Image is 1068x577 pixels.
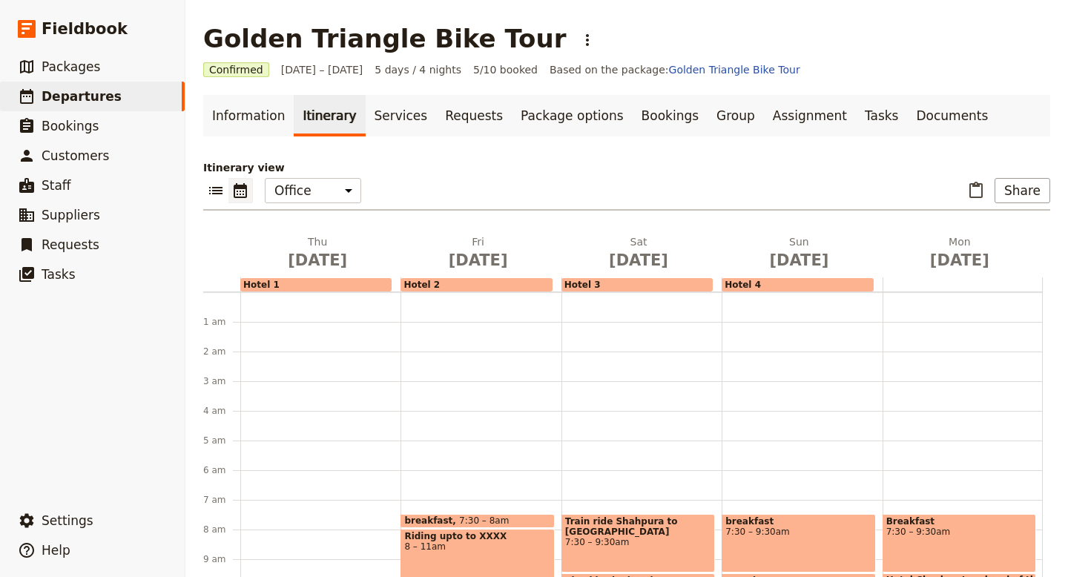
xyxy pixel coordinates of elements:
[512,95,632,136] a: Package options
[561,514,715,573] div: Train ride Shahpura to [GEOGRAPHIC_DATA]7:30 – 9:30am
[203,62,269,77] span: Confirmed
[404,515,459,526] span: breakfast
[203,24,566,53] h1: Golden Triangle Bike Tour
[907,95,997,136] a: Documents
[203,405,240,417] div: 4 am
[240,234,400,277] button: Thu [DATE]
[889,249,1031,271] span: [DATE]
[42,178,71,193] span: Staff
[243,280,280,290] span: Hotel 1
[406,234,549,271] h2: Fri
[203,553,240,565] div: 9 am
[203,375,240,387] div: 3 am
[203,178,228,203] button: List view
[886,527,1032,537] span: 7:30 – 9:30am
[203,95,294,136] a: Information
[633,95,708,136] a: Bookings
[708,95,764,136] a: Group
[375,62,461,77] span: 5 days / 4 nights
[203,316,240,328] div: 1 am
[459,515,509,526] span: 7:30 – 8am
[883,514,1036,573] div: Breakfast7:30 – 9:30am
[246,249,389,271] span: [DATE]
[722,234,882,277] button: Sun [DATE]
[228,178,253,203] button: Calendar view
[294,95,365,136] a: Itinerary
[567,234,710,271] h2: Sat
[764,95,856,136] a: Assignment
[42,119,99,133] span: Bookings
[550,62,800,77] span: Based on the package:
[42,18,128,40] span: Fieldbook
[42,267,76,282] span: Tasks
[203,346,240,357] div: 2 am
[403,280,440,290] span: Hotel 2
[42,208,100,222] span: Suppliers
[728,234,870,271] h2: Sun
[575,27,600,53] button: Actions
[400,278,552,291] div: Hotel 2
[203,464,240,476] div: 6 am
[473,62,538,77] span: 5/10 booked
[889,234,1031,271] h2: Mon
[42,543,70,558] span: Help
[42,513,93,528] span: Settings
[669,64,800,76] a: Golden Triangle Bike Tour
[725,527,871,537] span: 7:30 – 9:30am
[42,59,100,74] span: Packages
[728,249,870,271] span: [DATE]
[722,514,875,573] div: breakfast7:30 – 9:30am
[240,278,392,291] div: Hotel 1
[203,524,240,535] div: 8 am
[406,249,549,271] span: [DATE]
[564,280,601,290] span: Hotel 3
[725,280,761,290] span: Hotel 4
[567,249,710,271] span: [DATE]
[42,89,122,104] span: Departures
[404,541,550,552] span: 8 – 11am
[963,178,989,203] button: Paste itinerary item
[722,278,873,291] div: Hotel 4
[281,62,363,77] span: [DATE] – [DATE]
[725,516,871,527] span: breakfast
[246,234,389,271] h2: Thu
[886,516,1032,527] span: Breakfast
[42,237,99,252] span: Requests
[436,95,512,136] a: Requests
[565,516,711,537] span: Train ride Shahpura to [GEOGRAPHIC_DATA]
[561,278,713,291] div: Hotel 3
[240,277,1043,291] div: Hotel 1Hotel 2Hotel 3Hotel 4
[565,537,711,547] span: 7:30 – 9:30am
[883,234,1043,277] button: Mon [DATE]
[404,531,550,541] span: Riding upto to XXXX
[400,234,561,277] button: Fri [DATE]
[561,234,722,277] button: Sat [DATE]
[203,494,240,506] div: 7 am
[995,178,1050,203] button: Share
[42,148,109,163] span: Customers
[203,435,240,446] div: 5 am
[856,95,908,136] a: Tasks
[400,514,554,528] div: breakfast7:30 – 8am
[203,160,1050,175] p: Itinerary view
[366,95,437,136] a: Services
